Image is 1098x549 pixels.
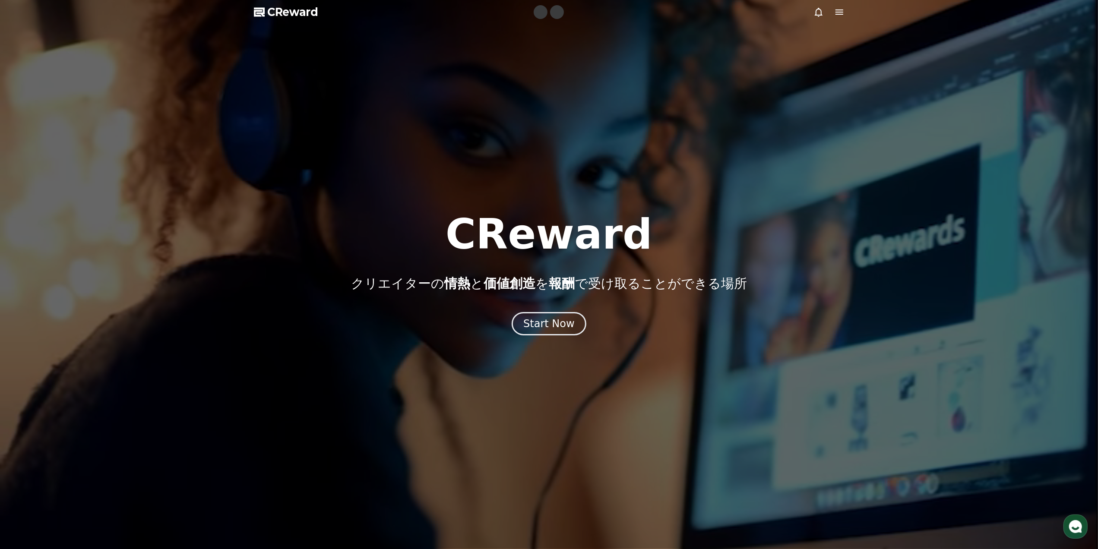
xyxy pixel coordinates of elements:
span: 情熱 [444,276,470,291]
button: Start Now [512,312,586,335]
a: CReward [254,5,319,19]
span: 価値創造 [484,276,535,291]
a: Messages [57,274,111,295]
span: Messages [72,287,97,294]
a: Start Now [512,321,586,329]
p: クリエイターの と を で受け取ることができる場所 [351,276,747,291]
a: Settings [111,274,166,295]
span: 報酬 [549,276,575,291]
div: Start Now [523,317,575,331]
span: CReward [268,5,319,19]
a: Home [3,274,57,295]
h1: CReward [446,214,652,255]
span: Home [22,287,37,293]
span: Settings [128,287,149,293]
